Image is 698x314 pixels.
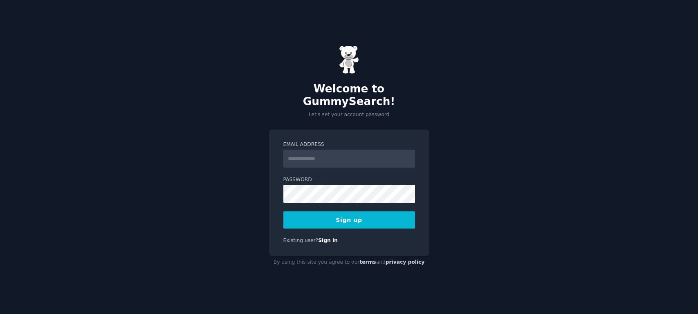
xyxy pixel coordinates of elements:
p: Let's set your account password [269,111,429,119]
button: Sign up [283,211,415,229]
h2: Welcome to GummySearch! [269,83,429,108]
span: Existing user? [283,238,319,243]
img: Gummy Bear [339,45,359,74]
a: terms [359,259,376,265]
a: Sign in [318,238,338,243]
a: privacy policy [386,259,425,265]
label: Password [283,176,415,184]
label: Email Address [283,141,415,148]
div: By using this site you agree to our and [269,256,429,269]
